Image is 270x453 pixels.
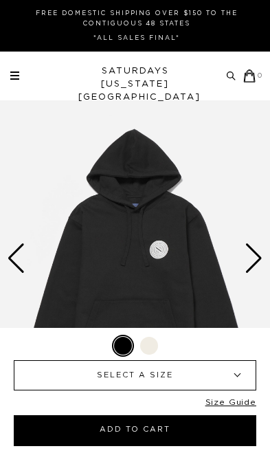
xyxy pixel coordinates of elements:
b: ▾ [218,361,256,390]
a: 0 [243,69,263,82]
p: *ALL SALES FINAL* [16,33,258,43]
div: Previous slide [7,243,25,274]
small: 0 [258,73,263,79]
p: FREE DOMESTIC SHIPPING OVER $150 TO THE CONTIGUOUS 48 STATES [16,8,258,29]
span: SELECT A SIZE [45,361,225,390]
div: Next slide [245,243,263,274]
a: SATURDAYS[US_STATE][GEOGRAPHIC_DATA] [78,65,192,104]
button: Add to Cart [14,415,256,446]
a: Size Guide [205,397,256,415]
